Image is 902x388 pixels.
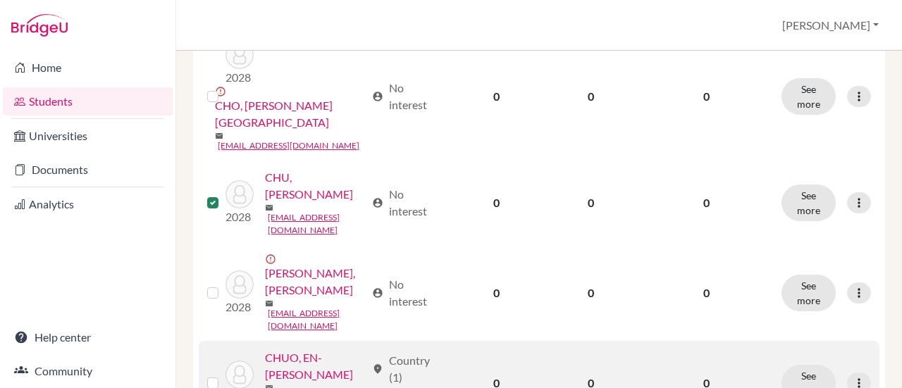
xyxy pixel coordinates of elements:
a: Analytics [3,190,173,218]
button: See more [781,78,836,115]
td: 0 [450,161,543,245]
span: account_circle [372,287,383,299]
td: 0 [450,32,543,161]
div: Country (1) [372,352,442,386]
td: 0 [543,32,640,161]
a: CHO, [PERSON_NAME][GEOGRAPHIC_DATA] [215,97,365,131]
td: 0 [543,245,640,341]
span: mail [215,132,223,140]
a: CHUO, EN-[PERSON_NAME] [265,349,365,383]
p: 2028 [225,69,254,86]
div: No interest [372,80,442,113]
img: CHU, CHIN-YI, Jimmy [225,180,254,208]
a: Help center [3,323,173,351]
span: account_circle [372,91,383,102]
img: Bridge-U [11,14,68,37]
a: [EMAIL_ADDRESS][DOMAIN_NAME] [268,211,365,237]
span: mail [265,204,273,212]
a: Universities [3,122,173,150]
td: 0 [543,161,640,245]
img: CHO, YU-TIEN, Liora [225,41,254,69]
div: No interest [372,276,442,310]
button: [PERSON_NAME] [776,12,885,39]
a: [PERSON_NAME], [PERSON_NAME] [265,265,365,299]
span: account_circle [372,197,383,208]
a: Community [3,357,173,385]
a: Students [3,87,173,115]
p: 0 [648,194,765,211]
button: See more [781,275,836,311]
a: [EMAIL_ADDRESS][DOMAIN_NAME] [268,307,365,332]
a: Documents [3,156,173,184]
td: 0 [450,245,543,341]
a: CHU, [PERSON_NAME] [265,169,365,203]
span: location_on [372,363,383,375]
button: See more [781,184,836,221]
p: 0 [648,88,765,105]
p: 2028 [225,299,254,315]
span: error_outline [215,86,229,97]
a: [EMAIL_ADDRESS][DOMAIN_NAME] [218,139,359,152]
p: 2028 [225,208,254,225]
div: No interest [372,186,442,220]
span: mail [265,299,273,308]
p: 0 [648,284,765,301]
img: CHUNG, YU-HSIN, Lyla [225,270,254,299]
span: error_outline [265,254,279,265]
a: Home [3,54,173,82]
